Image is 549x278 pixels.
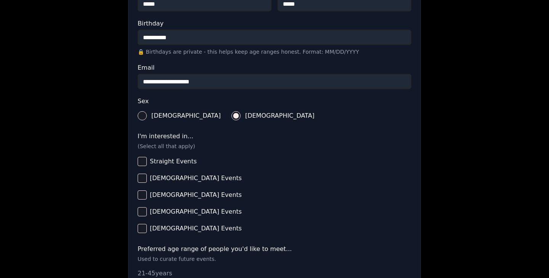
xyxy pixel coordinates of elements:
button: [DEMOGRAPHIC_DATA] [138,111,147,120]
p: 🔒 Birthdays are private - this helps keep age ranges honest. Format: MM/DD/YYYY [138,48,411,56]
p: (Select all that apply) [138,142,411,150]
span: Straight Events [150,158,197,165]
button: [DEMOGRAPHIC_DATA] Events [138,190,147,200]
span: [DEMOGRAPHIC_DATA] Events [150,225,242,232]
span: [DEMOGRAPHIC_DATA] [151,113,221,119]
span: [DEMOGRAPHIC_DATA] Events [150,209,242,215]
p: 21 - 45 years [138,269,411,278]
label: Sex [138,98,411,104]
label: Preferred age range of people you'd like to meet... [138,246,411,252]
label: Email [138,65,411,71]
p: Used to curate future events. [138,255,411,263]
label: Birthday [138,21,411,27]
label: I'm interested in... [138,133,411,139]
span: [DEMOGRAPHIC_DATA] Events [150,175,242,181]
button: [DEMOGRAPHIC_DATA] Events [138,174,147,183]
button: [DEMOGRAPHIC_DATA] Events [138,207,147,216]
button: Straight Events [138,157,147,166]
button: [DEMOGRAPHIC_DATA] Events [138,224,147,233]
button: [DEMOGRAPHIC_DATA] [231,111,241,120]
span: [DEMOGRAPHIC_DATA] Events [150,192,242,198]
span: [DEMOGRAPHIC_DATA] [245,113,315,119]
